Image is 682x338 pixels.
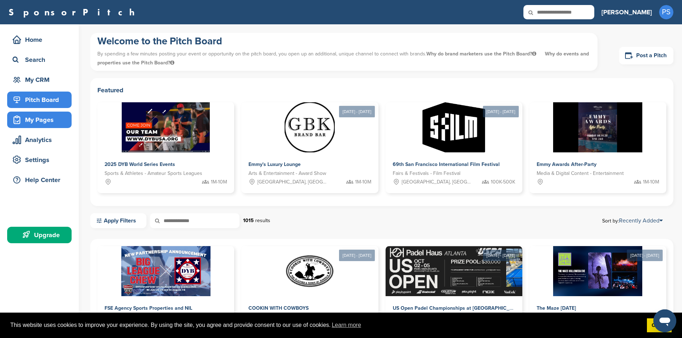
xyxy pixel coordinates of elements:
div: Analytics [11,133,72,146]
a: [PERSON_NAME] [601,4,652,20]
a: Search [7,52,72,68]
a: Home [7,31,72,48]
div: Home [11,33,72,46]
a: Sponsorpitch & 2025 DYB World Series Events Sports & Athletes - Amateur Sports Leagues 1M-10M [97,102,234,193]
a: dismiss cookie message [647,318,672,333]
span: [GEOGRAPHIC_DATA], [GEOGRAPHIC_DATA] [402,178,472,186]
div: [DATE] - [DATE] [339,250,375,261]
div: [DATE] - [DATE] [483,106,519,117]
h2: Featured [97,85,666,95]
span: US Open Padel Championships at [GEOGRAPHIC_DATA] [393,305,524,311]
img: Sponsorpitch & [553,246,642,296]
div: Pitch Board [11,93,72,106]
div: My CRM [11,73,72,86]
div: [DATE] - [DATE] [339,106,375,117]
a: My CRM [7,72,72,88]
a: [DATE] - [DATE] Sponsorpitch & The Maze [DATE] Conferences & Trade Groups - Entertainment 1M-10M [529,235,666,337]
div: My Pages [11,113,72,126]
a: Help Center [7,172,72,188]
span: PS [659,5,673,19]
img: Sponsorpitch & [285,102,335,152]
img: Sponsorpitch & [285,246,335,296]
div: [DATE] - [DATE] [627,250,663,261]
span: 1M-10M [211,178,227,186]
a: Post a Pitch [619,47,673,64]
a: SponsorPitch [9,8,139,17]
span: Sort by: [602,218,663,224]
a: My Pages [7,112,72,128]
div: Search [11,53,72,66]
p: By spending a few minutes posting your event or opportunity on the pitch board, you open up an ad... [97,48,590,69]
a: [DATE] - [DATE] Sponsorpitch & COOKIN WITH COWBOYS Arts & Entertainment - Studios & Production Co... [241,235,378,337]
a: Settings [7,152,72,168]
img: Sponsorpitch & [422,102,485,152]
img: Sponsorpitch & [386,246,573,296]
a: Apply Filters [90,213,146,228]
div: Settings [11,153,72,166]
span: results [255,217,270,224]
span: 1M-10M [643,178,659,186]
span: 100K-500K [491,178,515,186]
span: COOKIN WITH COWBOYS [248,305,309,311]
span: Why do brand marketers use the Pitch Board? [426,51,538,57]
span: This website uses cookies to improve your experience. By using the site, you agree and provide co... [10,320,641,330]
div: [DATE] - [DATE] [483,250,519,261]
a: [DATE] - [DATE] Sponsorpitch & US Open Padel Championships at [GEOGRAPHIC_DATA] Sports & Athletes... [386,235,522,337]
span: The Maze [DATE] [537,305,576,311]
div: Help Center [11,173,72,186]
span: FSE Agency Sports Properties and NIL [105,305,192,311]
h1: Welcome to the Pitch Board [97,35,590,48]
span: [GEOGRAPHIC_DATA], [GEOGRAPHIC_DATA] [257,178,328,186]
span: 1M-10M [355,178,371,186]
img: Sponsorpitch & [121,246,211,296]
span: Fairs & Festivals - Film Festival [393,170,460,177]
img: Sponsorpitch & [122,102,210,152]
span: Arts & Entertainment - Award Show [248,170,326,177]
span: Emmy's Luxury Lounge [248,161,301,167]
div: Upgrade [11,229,72,241]
a: Pitch Board [7,92,72,108]
a: [DATE] - [DATE] Sponsorpitch & 69th San Francisco International Film Festival Fairs & Festivals -... [386,91,522,193]
strong: 1015 [243,217,254,224]
iframe: Button to launch messaging window [653,309,676,332]
span: 2025 DYB World Series Events [105,161,175,167]
span: Media & Digital Content - Entertainment [537,170,624,177]
a: [DATE] - [DATE] Sponsorpitch & Emmy's Luxury Lounge Arts & Entertainment - Award Show [GEOGRAPHIC... [241,91,378,193]
h3: [PERSON_NAME] [601,7,652,17]
a: learn more about cookies [331,320,362,330]
span: Sports & Athletes - Amateur Sports Leagues [105,170,202,177]
span: 69th San Francisco International Film Festival [393,161,500,167]
span: Emmy Awards After-Party [537,161,596,167]
a: Sponsorpitch & FSE Agency Sports Properties and NIL Conferences & Trade Groups - Sports 20K-50K [97,246,234,337]
a: Analytics [7,132,72,148]
a: Recently Added [619,217,663,224]
a: Sponsorpitch & Emmy Awards After-Party Media & Digital Content - Entertainment 1M-10M [529,102,666,193]
a: Upgrade [7,227,72,243]
img: Sponsorpitch & [553,102,642,152]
